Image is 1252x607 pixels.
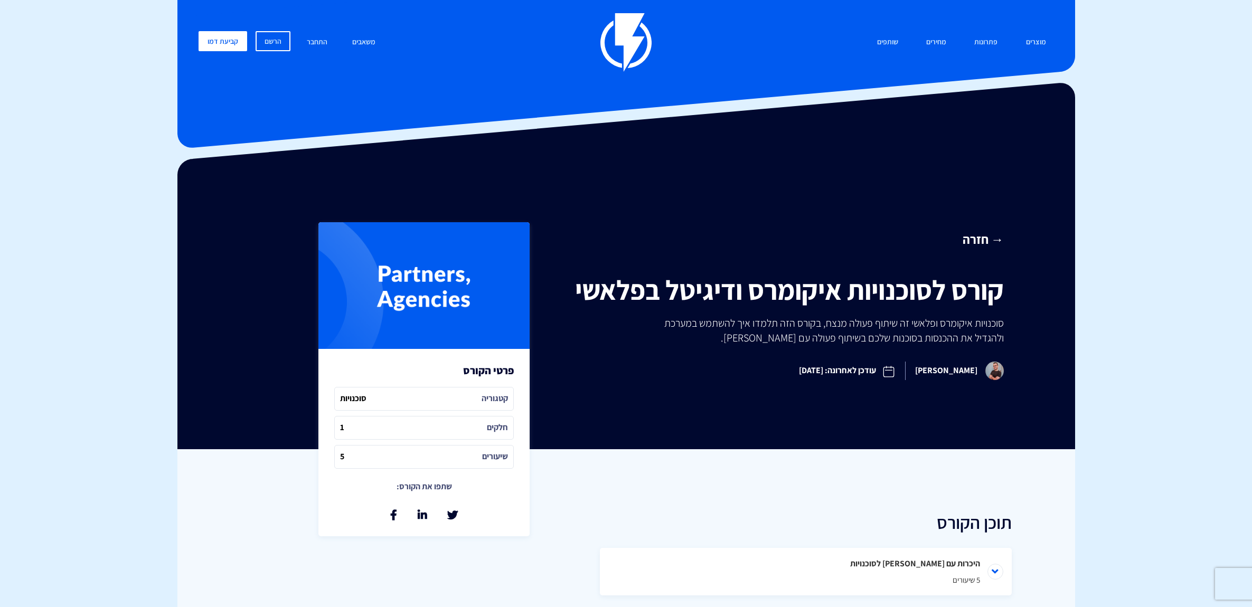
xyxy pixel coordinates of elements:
[340,422,344,434] i: 1
[905,362,1004,380] span: [PERSON_NAME]
[482,451,508,463] i: שיעורים
[632,574,980,585] span: 5 שיעורים
[299,31,335,54] a: התחבר
[869,31,906,54] a: שותפים
[487,422,508,434] i: חלקים
[918,31,954,54] a: מחירים
[656,316,1003,345] p: סוכנויות איקומרס ופלאשי זה שיתוף פעולה מנצח, בקורס הזה תלמדו איך להשתמש במערכת ולהגדיל את ההכנסות...
[256,31,290,51] a: הרשם
[340,451,344,463] i: 5
[600,548,1012,595] li: היכרות עם [PERSON_NAME] לסוכנויות
[199,31,247,51] a: קביעת דמו
[600,513,1012,532] h2: תוכן הקורס
[344,31,383,54] a: משאבים
[482,393,508,405] i: קטגוריה
[463,365,514,376] h3: פרטי הקורס
[1018,31,1054,54] a: מוצרים
[966,31,1005,54] a: פתרונות
[418,510,427,520] a: שתף בלינקאדין
[447,510,458,520] a: שתף בטוויטר
[397,479,452,494] p: שתפו את הקורס:
[570,275,1004,305] h1: קורס לסוכנויות איקומרס ודיגיטל בפלאשי
[390,510,397,520] a: שתף בפייסבוק
[340,393,366,405] i: סוכנויות
[789,356,905,386] span: עודכן לאחרונה: [DATE]
[570,230,1004,248] a: → חזרה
